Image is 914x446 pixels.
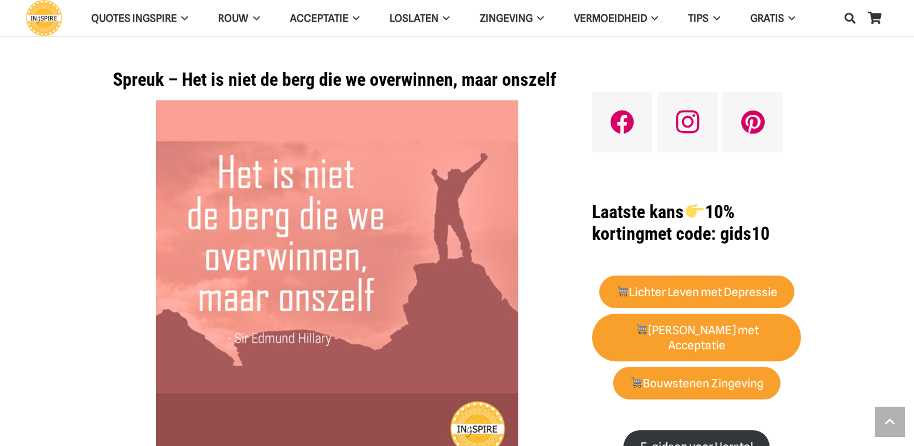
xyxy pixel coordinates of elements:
[657,92,718,152] a: Instagram
[709,3,719,33] span: TIPS Menu
[613,367,780,400] a: 🛒Bouwstenen Zingeving
[248,3,259,33] span: ROUW Menu
[592,92,652,152] a: Facebook
[875,407,905,437] a: Terug naar top
[76,3,203,34] a: QUOTES INGSPIREQUOTES INGSPIRE Menu
[439,3,449,33] span: Loslaten Menu
[630,377,764,390] strong: Bouwstenen Zingeving
[275,3,375,34] a: AcceptatieAcceptatie Menu
[616,285,778,299] strong: Lichter Leven met Depressie
[203,3,274,34] a: ROUWROUW Menu
[838,3,862,33] a: Zoeken
[390,12,439,24] span: Loslaten
[290,12,349,24] span: Acceptatie
[599,276,794,309] a: 🛒Lichter Leven met Depressie
[218,12,248,24] span: ROUW
[91,12,177,24] span: QUOTES INGSPIRE
[631,377,642,388] img: 🛒
[375,3,465,34] a: LoslatenLoslaten Menu
[617,285,628,297] img: 🛒
[533,3,544,33] span: Zingeving Menu
[750,12,784,24] span: GRATIS
[723,92,783,152] a: Pinterest
[686,202,704,220] img: 👉
[592,201,801,245] h1: met code: gids10
[592,314,801,362] a: 🛒[PERSON_NAME] met Acceptatie
[465,3,559,34] a: ZingevingZingeving Menu
[647,3,658,33] span: VERMOEIDHEID Menu
[735,3,810,34] a: GRATISGRATIS Menu
[349,3,359,33] span: Acceptatie Menu
[480,12,533,24] span: Zingeving
[592,201,734,244] strong: Laatste kans 10% korting
[177,3,188,33] span: QUOTES INGSPIRE Menu
[635,323,759,352] strong: [PERSON_NAME] met Acceptatie
[113,69,562,91] h1: Spreuk – Het is niet de berg die we overwinnen, maar onszelf
[688,12,709,24] span: TIPS
[574,12,647,24] span: VERMOEIDHEID
[784,3,795,33] span: GRATIS Menu
[636,323,647,335] img: 🛒
[673,3,735,34] a: TIPSTIPS Menu
[559,3,673,34] a: VERMOEIDHEIDVERMOEIDHEID Menu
